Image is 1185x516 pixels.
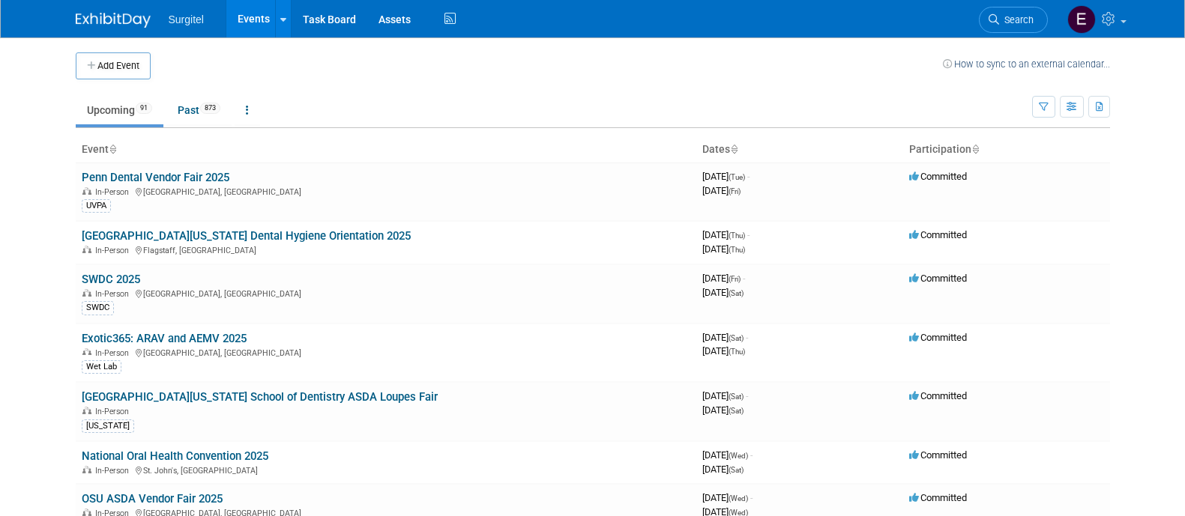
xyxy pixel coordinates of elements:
[82,346,690,358] div: [GEOGRAPHIC_DATA], [GEOGRAPHIC_DATA]
[82,185,690,197] div: [GEOGRAPHIC_DATA], [GEOGRAPHIC_DATA]
[730,143,738,155] a: Sort by Start Date
[750,449,753,461] span: -
[702,404,744,416] span: [DATE]
[82,273,140,286] a: SWDC 2025
[702,229,750,240] span: [DATE]
[82,246,91,253] img: In-Person Event
[729,289,744,297] span: (Sat)
[909,332,967,343] span: Committed
[909,171,967,182] span: Committed
[729,334,744,342] span: (Sat)
[95,246,133,255] span: In-Person
[166,96,232,124] a: Past873
[76,52,151,79] button: Add Event
[1067,5,1096,34] img: Event Coordinator
[95,289,133,299] span: In-Person
[702,345,745,356] span: [DATE]
[746,332,748,343] span: -
[82,348,91,356] img: In-Person Event
[200,103,220,114] span: 873
[82,301,114,315] div: SWDC
[82,287,690,299] div: [GEOGRAPHIC_DATA], [GEOGRAPHIC_DATA]
[903,137,1110,163] th: Participation
[82,466,91,473] img: In-Person Event
[95,466,133,476] span: In-Person
[909,390,967,401] span: Committed
[169,13,204,25] span: Surgitel
[729,407,744,415] span: (Sat)
[702,287,744,298] span: [DATE]
[729,466,744,474] span: (Sat)
[729,187,741,195] span: (Fri)
[729,246,745,254] span: (Thu)
[82,390,438,404] a: [GEOGRAPHIC_DATA][US_STATE] School of Dentistry ASDA Loupes Fair
[109,143,116,155] a: Sort by Event Name
[76,96,163,124] a: Upcoming91
[82,187,91,195] img: In-Person Event
[743,273,745,284] span: -
[82,199,111,213] div: UVPA
[82,492,223,506] a: OSU ASDA Vendor Fair 2025
[747,229,750,240] span: -
[702,449,753,461] span: [DATE]
[943,58,1110,70] a: How to sync to an external calendar...
[999,14,1034,25] span: Search
[702,185,741,196] span: [DATE]
[702,464,744,475] span: [DATE]
[696,137,903,163] th: Dates
[95,348,133,358] span: In-Person
[82,360,121,374] div: Wet Lab
[702,171,750,182] span: [DATE]
[971,143,979,155] a: Sort by Participation Type
[729,275,741,283] span: (Fri)
[702,390,748,401] span: [DATE]
[729,173,745,181] span: (Tue)
[82,449,268,463] a: National Oral Health Convention 2025
[82,407,91,414] img: In-Person Event
[76,137,696,163] th: Event
[76,13,151,28] img: ExhibitDay
[750,492,753,503] span: -
[702,273,745,284] span: [DATE]
[729,392,744,401] span: (Sat)
[82,332,247,345] a: Exotic365: ARAV and AEMV 2025
[82,464,690,476] div: St. John's, [GEOGRAPHIC_DATA]
[702,492,753,503] span: [DATE]
[729,347,745,356] span: (Thu)
[909,449,967,461] span: Committed
[136,103,152,114] span: 91
[909,229,967,240] span: Committed
[729,452,748,460] span: (Wed)
[82,419,134,433] div: [US_STATE]
[82,243,690,255] div: Flagstaff, [GEOGRAPHIC_DATA]
[729,231,745,240] span: (Thu)
[702,243,745,255] span: [DATE]
[95,187,133,197] span: In-Person
[909,273,967,284] span: Committed
[729,494,748,503] span: (Wed)
[82,289,91,297] img: In-Person Event
[702,332,748,343] span: [DATE]
[979,7,1048,33] a: Search
[747,171,750,182] span: -
[82,171,229,184] a: Penn Dental Vendor Fair 2025
[909,492,967,503] span: Committed
[82,229,411,243] a: [GEOGRAPHIC_DATA][US_STATE] Dental Hygiene Orientation 2025
[95,407,133,416] span: In-Person
[82,509,91,516] img: In-Person Event
[746,390,748,401] span: -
